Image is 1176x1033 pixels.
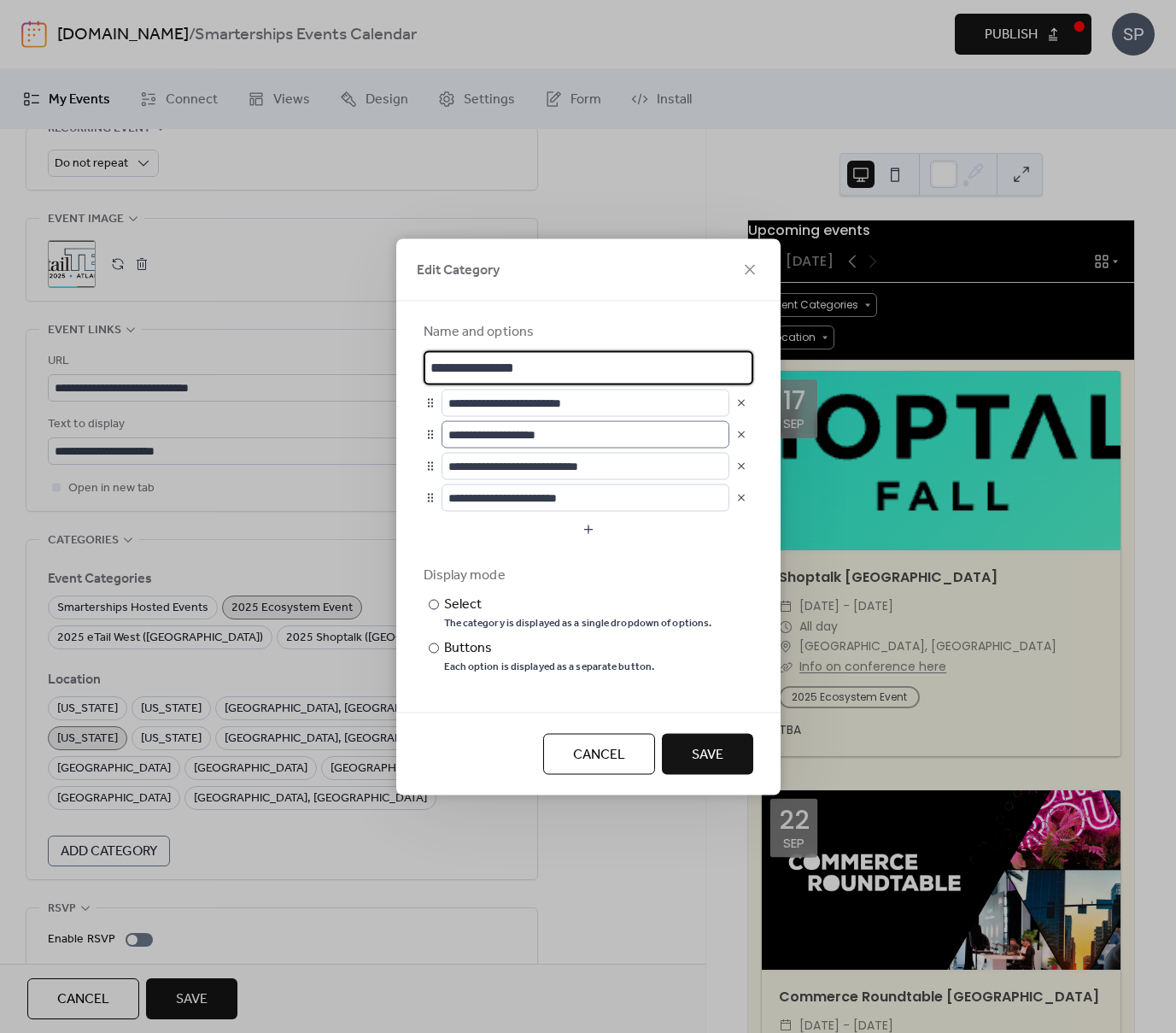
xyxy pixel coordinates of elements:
[444,594,709,614] div: Select
[424,321,750,342] div: Name and options
[444,637,652,658] div: Buttons
[543,733,655,774] button: Cancel
[692,744,723,765] span: Save
[424,565,750,585] div: Display mode
[444,616,712,630] div: The category is displayed as a single dropdown of options.
[444,660,655,673] div: Each option is displayed as a separate button.
[573,744,625,765] span: Cancel
[662,733,753,774] button: Save
[417,260,500,280] span: Edit Category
